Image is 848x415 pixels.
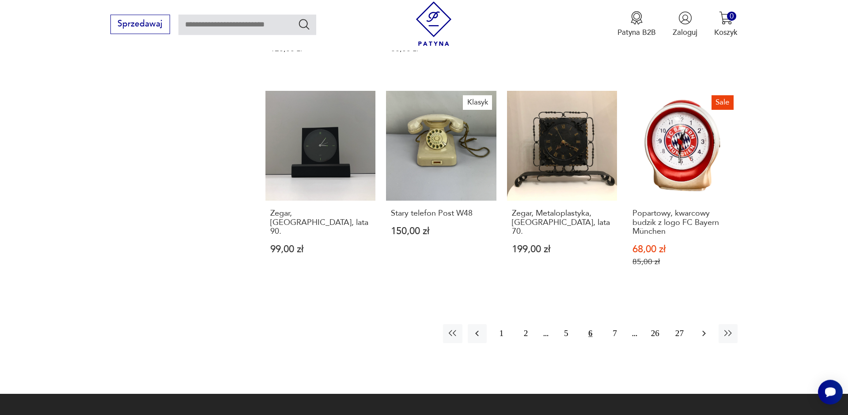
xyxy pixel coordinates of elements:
button: 7 [605,324,624,343]
button: 6 [581,324,600,343]
button: 2 [516,324,535,343]
p: Patyna B2B [617,27,656,37]
h3: Zegar, [GEOGRAPHIC_DATA], lata 90. [270,209,371,236]
p: 85,00 zł [632,257,733,266]
button: 5 [556,324,575,343]
a: Zegar, Metaloplastyka, Niemcy, lata 70.Zegar, Metaloplastyka, [GEOGRAPHIC_DATA], lata 70.199,00 zł [507,91,617,287]
button: 0Koszyk [714,11,738,37]
a: Sprzedawaj [110,21,170,28]
button: 1 [492,324,511,343]
p: 68,00 zł [632,245,733,254]
h3: Stary telefon Post W48 [391,209,492,218]
a: KlasykStary telefon Post W48Stary telefon Post W48150,00 zł [386,91,496,287]
p: 80,00 zł [391,44,492,53]
a: Ikona medaluPatyna B2B [617,11,656,37]
h3: Popartowy, kwarcowy budzik z logo FC Bayern München [632,209,733,236]
p: Koszyk [714,27,738,37]
button: Patyna B2B [617,11,656,37]
iframe: Smartsupp widget button [818,380,843,404]
button: Zaloguj [673,11,697,37]
p: Zaloguj [673,27,697,37]
p: 120,00 zł [270,44,371,53]
img: Ikona koszyka [719,11,733,25]
a: SalePopartowy, kwarcowy budzik z logo FC Bayern MünchenPopartowy, kwarcowy budzik z logo FC Bayer... [628,91,738,287]
p: 99,00 zł [270,245,371,254]
h3: Zegar, Metaloplastyka, [GEOGRAPHIC_DATA], lata 70. [512,209,613,236]
img: Ikona medalu [630,11,644,25]
p: 199,00 zł [512,245,613,254]
a: Zegar, Niemcy, lata 90.Zegar, [GEOGRAPHIC_DATA], lata 90.99,00 zł [265,91,375,287]
button: Sprzedawaj [110,15,170,34]
img: Ikonka użytkownika [678,11,692,25]
button: Szukaj [298,18,310,30]
div: 0 [727,11,736,21]
button: 26 [646,324,665,343]
p: 150,00 zł [391,227,492,236]
img: Patyna - sklep z meblami i dekoracjami vintage [412,1,456,46]
button: 27 [670,324,689,343]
